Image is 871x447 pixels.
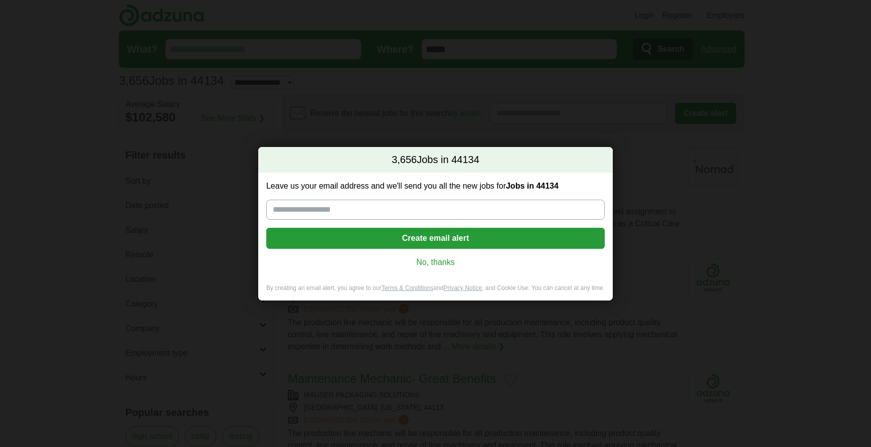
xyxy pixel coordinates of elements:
a: Privacy Notice [444,284,482,291]
h2: Jobs in 44134 [258,147,613,173]
div: By creating an email alert, you agree to our and , and Cookie Use. You can cancel at any time. [258,284,613,301]
a: Terms & Conditions [381,284,433,291]
label: Leave us your email address and we'll send you all the new jobs for [266,181,605,192]
button: Create email alert [266,228,605,249]
span: 3,656 [392,153,417,167]
strong: Jobs in 44134 [506,182,559,190]
a: No, thanks [274,257,597,268]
